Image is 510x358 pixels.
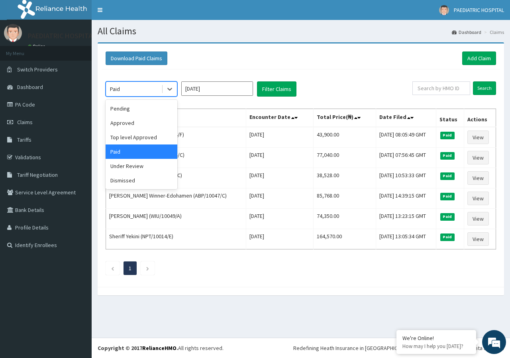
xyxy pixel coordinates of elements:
[376,148,436,168] td: [DATE] 07:56:45 GMT
[4,24,22,42] img: User Image
[17,83,43,91] span: Dashboard
[246,229,313,249] td: [DATE]
[376,109,436,127] th: Date Filed
[15,40,32,60] img: d_794563401_company_1708531726252_794563401
[106,101,177,116] div: Pending
[246,209,313,229] td: [DATE]
[129,265,131,272] a: Page 1 is your current page
[467,212,489,225] a: View
[467,171,489,185] a: View
[464,109,496,127] th: Actions
[106,229,246,249] td: Sheriff Yekini (NPT/10014/E)
[314,168,376,188] td: 38,528.00
[17,136,31,143] span: Tariffs
[314,188,376,209] td: 85,768.00
[17,66,58,73] span: Switch Providers
[452,29,481,36] a: Dashboard
[41,45,134,55] div: Chat with us now
[257,81,296,97] button: Filter Claims
[439,5,449,15] img: User Image
[473,81,496,95] input: Search
[440,152,455,159] span: Paid
[314,229,376,249] td: 164,570.00
[314,127,376,148] td: 43,900.00
[28,32,96,40] p: PAEDIATRIC HOSPITAL
[467,131,489,144] a: View
[402,343,470,350] p: How may I help you today?
[440,233,455,241] span: Paid
[106,188,246,209] td: [PERSON_NAME] Winner-Edohamen (ABP/10047/C)
[106,130,177,144] div: Top level Approved
[376,188,436,209] td: [DATE] 14:39:15 GMT
[314,209,376,229] td: 74,350.00
[314,148,376,168] td: 77,040.00
[482,29,504,36] li: Claims
[440,172,455,180] span: Paid
[142,344,177,352] a: RelianceHMO
[17,119,33,126] span: Claims
[462,51,496,65] a: Add Claim
[376,168,436,188] td: [DATE] 10:53:33 GMT
[106,159,177,173] div: Under Review
[440,193,455,200] span: Paid
[17,171,58,178] span: Tariff Negotiation
[181,81,253,96] input: Select Month and Year
[246,188,313,209] td: [DATE]
[467,192,489,205] a: View
[440,132,455,139] span: Paid
[98,26,504,36] h1: All Claims
[111,265,114,272] a: Previous page
[467,232,489,246] a: View
[467,151,489,164] a: View
[106,116,177,130] div: Approved
[440,213,455,220] span: Paid
[106,51,167,65] button: Download Paid Claims
[106,209,246,229] td: [PERSON_NAME] (WIU/10049/A)
[402,334,470,342] div: We're Online!
[4,218,152,246] textarea: Type your message and hit 'Enter'
[246,148,313,168] td: [DATE]
[131,4,150,23] div: Minimize live chat window
[92,338,510,358] footer: All rights reserved.
[110,85,120,93] div: Paid
[246,109,313,127] th: Encounter Date
[146,265,149,272] a: Next page
[106,144,177,159] div: Paid
[246,127,313,148] td: [DATE]
[412,81,470,95] input: Search by HMO ID
[246,168,313,188] td: [DATE]
[454,6,504,14] span: PAEDIATRIC HOSPITAL
[98,344,178,352] strong: Copyright © 2017 .
[376,229,436,249] td: [DATE] 13:05:34 GMT
[293,344,504,352] div: Redefining Heath Insurance in [GEOGRAPHIC_DATA] using Telemedicine and Data Science!
[46,101,110,181] span: We're online!
[314,109,376,127] th: Total Price(₦)
[106,173,177,188] div: Dismissed
[28,44,47,49] a: Online
[376,209,436,229] td: [DATE] 13:23:15 GMT
[376,127,436,148] td: [DATE] 08:05:49 GMT
[436,109,464,127] th: Status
